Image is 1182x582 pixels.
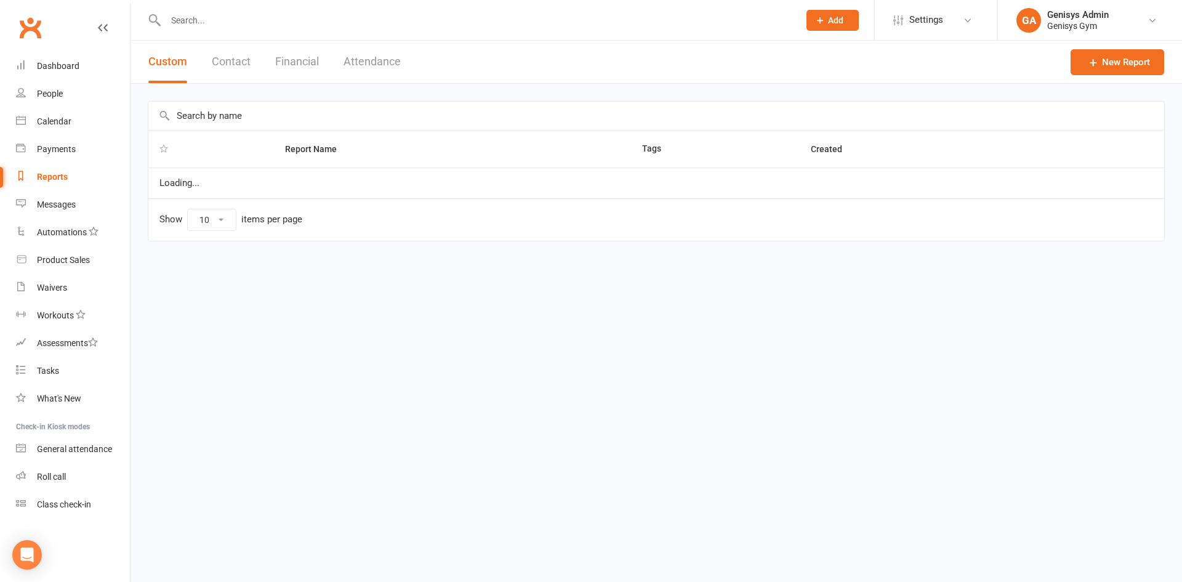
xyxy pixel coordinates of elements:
[16,463,130,491] a: Roll call
[37,472,66,482] div: Roll call
[16,80,130,108] a: People
[16,191,130,219] a: Messages
[148,41,187,83] button: Custom
[1016,8,1041,33] div: GA
[1047,20,1109,31] div: Genisys Gym
[16,274,130,302] a: Waivers
[37,499,91,509] div: Class check-in
[806,10,859,31] button: Add
[1047,9,1109,20] div: Genisys Admin
[37,172,68,182] div: Reports
[16,302,130,329] a: Workouts
[37,394,81,403] div: What's New
[828,15,843,25] span: Add
[811,144,856,154] span: Created
[241,214,302,225] div: items per page
[162,12,790,29] input: Search...
[631,131,800,168] th: Tags
[285,144,350,154] span: Report Name
[16,108,130,135] a: Calendar
[16,246,130,274] a: Product Sales
[16,219,130,246] a: Automations
[811,142,856,156] button: Created
[344,41,401,83] button: Attendance
[16,491,130,519] a: Class kiosk mode
[37,200,76,209] div: Messages
[16,435,130,463] a: General attendance kiosk mode
[37,89,63,99] div: People
[909,6,943,34] span: Settings
[212,41,251,83] button: Contact
[37,61,79,71] div: Dashboard
[15,12,46,43] a: Clubworx
[37,338,98,348] div: Assessments
[37,255,90,265] div: Product Sales
[37,144,76,154] div: Payments
[16,135,130,163] a: Payments
[16,52,130,80] a: Dashboard
[16,357,130,385] a: Tasks
[37,283,67,293] div: Waivers
[37,310,74,320] div: Workouts
[37,366,59,376] div: Tasks
[16,385,130,413] a: What's New
[37,116,71,126] div: Calendar
[148,102,1164,130] input: Search by name
[159,209,302,231] div: Show
[16,163,130,191] a: Reports
[275,41,319,83] button: Financial
[285,142,350,156] button: Report Name
[37,227,87,237] div: Automations
[1071,49,1164,75] a: New Report
[12,540,42,570] div: Open Intercom Messenger
[16,329,130,357] a: Assessments
[148,168,1164,198] td: Loading...
[37,444,112,454] div: General attendance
